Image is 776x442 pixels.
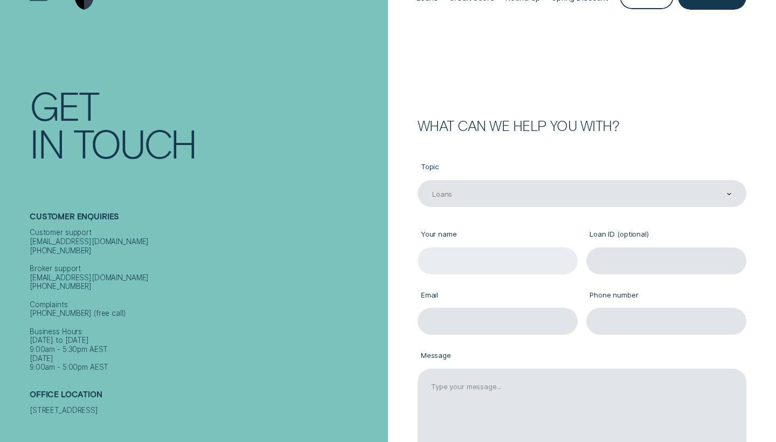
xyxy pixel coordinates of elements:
[30,228,384,372] div: Customer support [EMAIL_ADDRESS][DOMAIN_NAME] [PHONE_NUMBER] Broker support [EMAIL_ADDRESS][DOMAI...
[418,155,746,180] label: Topic
[418,223,578,247] label: Your name
[30,124,64,162] div: In
[30,86,384,162] h1: Get In Touch
[30,86,99,124] div: Get
[30,406,384,415] div: [STREET_ADDRESS]
[30,212,384,228] h2: Customer Enquiries
[30,390,384,406] h2: Office Location
[418,119,746,132] h2: What can we help you with?
[432,190,452,199] div: Loans
[418,344,746,369] label: Message
[586,223,746,247] label: Loan ID (optional)
[73,124,196,162] div: Touch
[586,283,746,308] label: Phone number
[418,283,578,308] label: Email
